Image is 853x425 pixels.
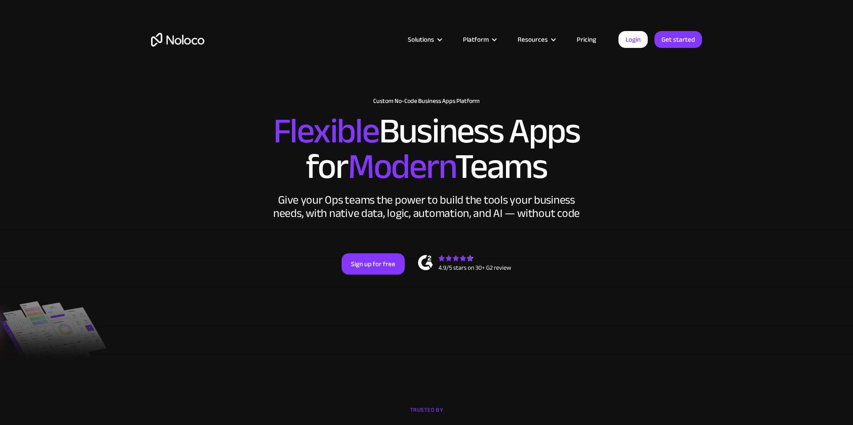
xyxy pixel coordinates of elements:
[463,34,489,45] div: Platform
[654,31,702,48] a: Get started
[342,253,405,275] a: Sign up for free
[151,98,702,105] h1: Custom No-Code Business Apps Platform
[408,34,434,45] div: Solutions
[271,193,582,220] div: Give your Ops teams the power to build the tools your business needs, with native data, logic, au...
[273,98,379,164] span: Flexible
[452,34,506,45] div: Platform
[397,34,452,45] div: Solutions
[618,31,648,48] a: Login
[151,33,204,47] a: home
[518,34,548,45] div: Resources
[348,134,455,200] span: Modern
[566,34,607,45] a: Pricing
[506,34,566,45] div: Resources
[151,114,702,185] h2: Business Apps for Teams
